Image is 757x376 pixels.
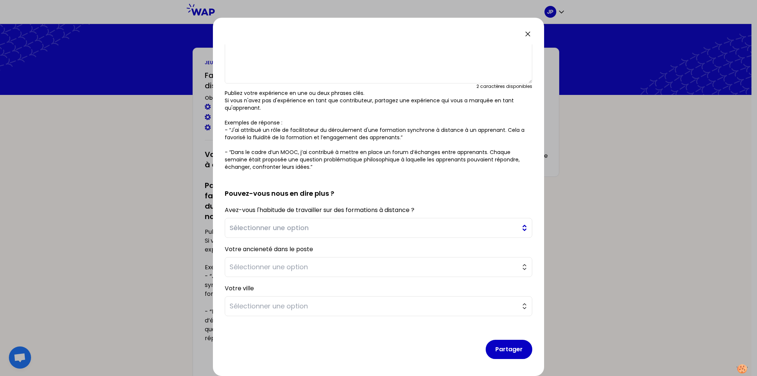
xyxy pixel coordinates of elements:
button: Sélectionner une option [225,296,532,316]
h2: Pouvez-vous nous en dire plus ? [225,177,532,199]
label: Votre ancieneté dans le poste [225,245,313,253]
label: Avez-vous l'habitude de travailler sur des formations à distance ? [225,206,414,214]
span: Sélectionner une option [230,301,517,311]
button: Sélectionner une option [225,257,532,277]
div: 2 caractères disponibles [476,83,532,89]
button: Partager [486,340,532,359]
button: Sélectionner une option [225,218,532,238]
p: Publiez votre expérience en une ou deux phrases clés. Si vous n'avez pas d'expérience en tant que... [225,89,532,171]
span: Sélectionner une option [230,262,517,272]
span: Sélectionner une option [230,223,517,233]
label: Votre ville [225,284,254,293]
